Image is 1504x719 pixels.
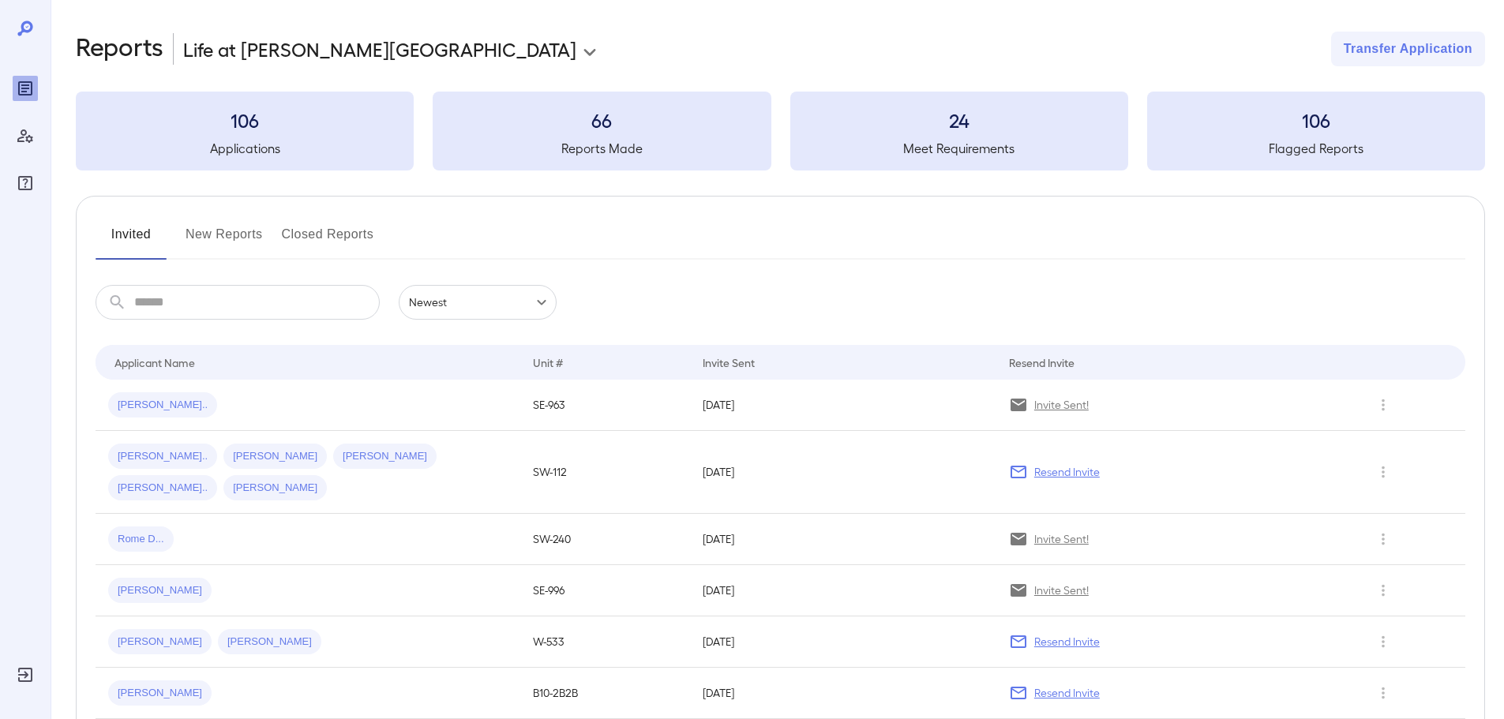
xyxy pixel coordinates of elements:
[1371,526,1396,552] button: Row Actions
[433,107,771,133] h3: 66
[520,514,690,565] td: SW-240
[96,222,167,260] button: Invited
[108,532,174,547] span: Rome D...
[76,107,414,133] h3: 106
[13,662,38,687] div: Log Out
[1371,680,1396,706] button: Row Actions
[1034,685,1100,701] p: Resend Invite
[1034,464,1100,480] p: Resend Invite
[223,481,327,496] span: [PERSON_NAME]
[76,139,414,158] h5: Applications
[76,92,1485,170] summary: 106Applications66Reports Made24Meet Requirements106Flagged Reports
[108,398,217,413] span: [PERSON_NAME]..
[1034,634,1100,650] p: Resend Invite
[223,449,327,464] span: [PERSON_NAME]
[1009,353,1075,372] div: Resend Invite
[282,222,374,260] button: Closed Reports
[1147,139,1485,158] h5: Flagged Reports
[433,139,771,158] h5: Reports Made
[1147,107,1485,133] h3: 106
[1034,582,1089,598] p: Invite Sent!
[520,668,690,719] td: B10-2B2B
[690,380,996,431] td: [DATE]
[690,431,996,514] td: [DATE]
[1371,459,1396,485] button: Row Actions
[13,123,38,148] div: Manage Users
[1034,531,1089,547] p: Invite Sent!
[1331,32,1485,66] button: Transfer Application
[108,583,212,598] span: [PERSON_NAME]
[690,616,996,668] td: [DATE]
[76,32,163,66] h2: Reports
[790,107,1128,133] h3: 24
[690,514,996,565] td: [DATE]
[520,616,690,668] td: W-533
[13,170,38,196] div: FAQ
[186,222,263,260] button: New Reports
[1371,392,1396,418] button: Row Actions
[790,139,1128,158] h5: Meet Requirements
[183,36,576,62] p: Life at [PERSON_NAME][GEOGRAPHIC_DATA]
[114,353,195,372] div: Applicant Name
[1371,578,1396,603] button: Row Actions
[1371,629,1396,654] button: Row Actions
[533,353,563,372] div: Unit #
[399,285,557,320] div: Newest
[520,431,690,514] td: SW-112
[690,565,996,616] td: [DATE]
[13,76,38,101] div: Reports
[520,565,690,616] td: SE-996
[218,635,321,650] span: [PERSON_NAME]
[520,380,690,431] td: SE-963
[703,353,755,372] div: Invite Sent
[108,635,212,650] span: [PERSON_NAME]
[108,449,217,464] span: [PERSON_NAME]..
[333,449,437,464] span: [PERSON_NAME]
[1034,397,1089,413] p: Invite Sent!
[108,686,212,701] span: [PERSON_NAME]
[690,668,996,719] td: [DATE]
[108,481,217,496] span: [PERSON_NAME]..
